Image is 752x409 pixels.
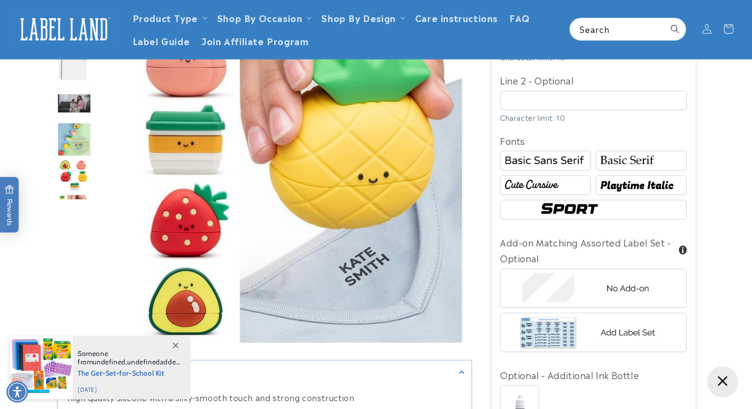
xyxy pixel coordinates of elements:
img: Label Land [15,14,113,44]
a: Product Type [133,11,198,24]
div: Go to slide 4 [57,122,91,157]
a: Label Guide [127,29,196,52]
a: FAQ [503,6,536,29]
img: Radio button [501,153,589,168]
span: undefined [93,357,125,366]
img: Premium Stamp - Label Land [57,158,91,192]
img: Radio button [597,153,685,168]
div: Go to slide 5 [57,158,91,192]
span: undefined [127,357,160,366]
span: [DATE] [78,385,180,394]
span: Shop By Occasion [217,12,303,23]
div: Go to slide 6 [57,194,91,228]
summary: Shop By Occasion [211,6,316,29]
div: Fonts [500,133,687,148]
img: null [57,93,91,113]
span: FAQ [509,12,530,23]
span: Rewards [5,185,14,225]
a: Join Affiliate Program [195,29,314,52]
iframe: Gorgias live chat messenger [703,363,742,399]
div: Go to slide 2 [57,51,91,85]
div: Accessibility Menu [6,381,28,403]
img: Radio button [537,200,649,219]
span: Join Affiliate Program [201,35,308,46]
img: Premium Stamp - Label Land [57,51,91,85]
a: Label Land [11,10,117,48]
span: Care instructions [415,12,498,23]
summary: Product Type [127,6,211,29]
img: No Add-on [517,269,670,307]
summary: Shop By Design [315,6,409,29]
a: Care instructions [409,6,503,29]
img: Add Label Set [517,313,670,352]
img: Radio button [597,178,685,192]
img: null [57,122,91,157]
img: Radio button [501,178,589,192]
a: Shop By Design [321,11,395,24]
button: Search [664,18,686,40]
span: The Get-Set-for-School Kit [78,366,180,379]
span: Label Guide [133,35,190,46]
img: null [96,15,462,343]
p: • High quality silicone with a silky-smooth touch and strong construction [62,390,467,405]
div: Add-on Matching Assorted Label Set - Optional [500,234,687,266]
div: Go to slide 3 [57,86,91,121]
span: Someone from , added this product to their cart. [78,350,180,366]
img: null [57,194,90,228]
div: Character limit: 10 [500,112,687,123]
summary: Description [57,361,472,383]
label: Line 2 - Optional [500,72,687,88]
div: Optional - Additional Ink Bottle [500,367,687,382]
